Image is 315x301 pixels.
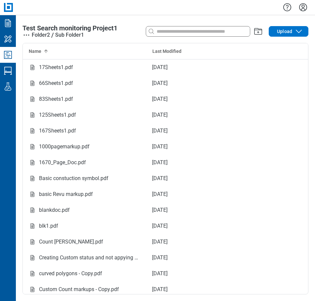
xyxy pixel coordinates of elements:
[152,188,168,201] div: [DATE]
[3,34,13,44] svg: My Workspace
[152,235,168,248] div: [DATE]
[152,172,168,185] div: [DATE]
[39,156,86,169] div: 1670_Page_Doc.pdf
[39,235,103,248] div: Count [PERSON_NAME].pdf
[32,31,50,39] div: Folder2
[152,267,168,280] div: [DATE]
[3,50,13,60] svg: Studio Projects
[152,219,168,233] div: [DATE]
[39,108,76,122] div: 125Sheets1.pdf
[152,61,168,74] div: [DATE]
[39,219,58,233] div: blk1.pdf
[152,251,168,264] div: [DATE]
[253,26,263,37] button: Add
[152,49,181,54] span: Last Modified
[39,283,119,296] div: Custom Count markups - Copy.pdf
[55,31,84,39] div: Sub Folder1
[39,267,102,280] div: curved polygons - Copy.pdf
[3,81,13,92] svg: Labs
[39,124,76,137] div: 167Sheets1.pdf
[39,93,73,106] div: 83Sheets1.pdf
[277,28,292,35] span: Upload
[152,140,168,153] div: [DATE]
[39,61,73,74] div: 17Sheets1.pdf
[3,18,13,28] svg: Documents
[152,77,168,90] div: [DATE]
[152,204,168,217] div: [DATE]
[39,204,70,217] div: blankdoc.pdf
[39,77,73,90] div: 66Sheets1.pdf
[152,93,168,106] div: [DATE]
[39,188,93,201] div: basic Revu markup.pdf
[50,31,55,39] div: /
[39,172,108,185] div: Basic constuction symbol.pdf
[29,49,41,54] span: Name
[152,156,168,169] div: [DATE]
[298,2,308,13] button: Settings
[152,283,168,296] div: [DATE]
[152,124,168,137] div: [DATE]
[22,24,117,32] span: Test Search monitoring Project1
[39,251,141,264] div: Creating Custom status and not appying on any markup.pdf
[39,140,90,153] div: 1000pagemarkup.pdf
[269,26,308,37] button: Upload
[3,65,13,76] svg: Studio Sessions
[152,108,168,122] div: [DATE]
